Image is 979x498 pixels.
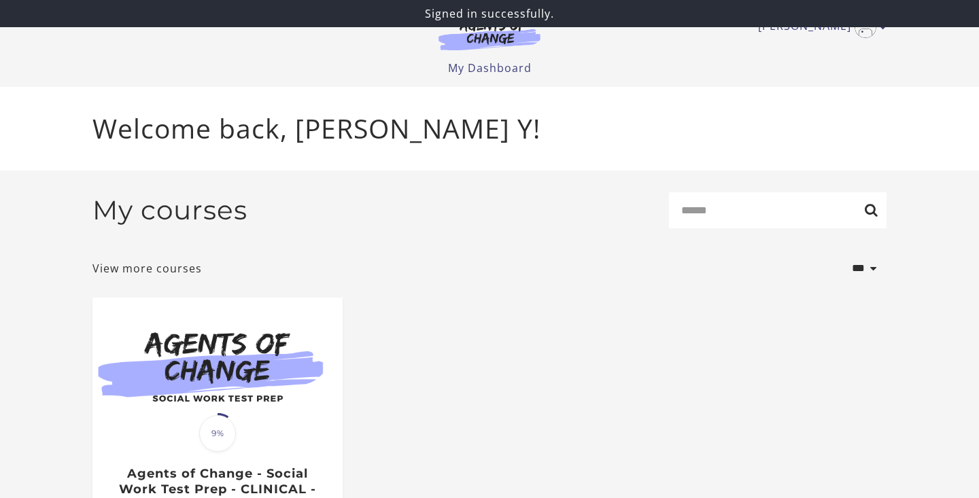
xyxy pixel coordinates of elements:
[199,415,236,452] span: 9%
[424,19,555,50] img: Agents of Change Logo
[92,260,202,277] a: View more courses
[5,5,974,22] p: Signed in successfully.
[92,109,887,149] p: Welcome back, [PERSON_NAME] Y!
[448,60,532,75] a: My Dashboard
[758,16,880,38] a: Toggle menu
[92,194,247,226] h2: My courses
